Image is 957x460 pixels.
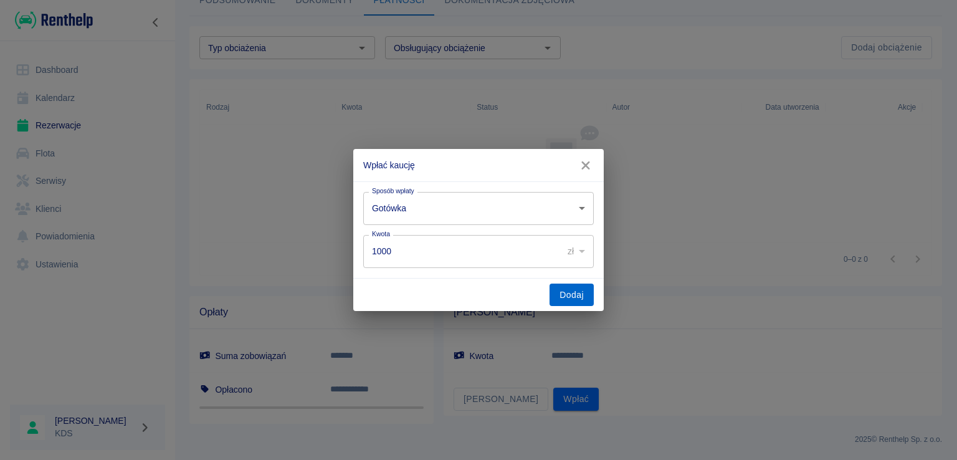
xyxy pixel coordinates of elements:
[353,149,604,181] h2: Wpłać kaucję
[372,186,414,196] label: Sposób wpłaty
[550,284,594,307] button: Dodaj
[372,229,390,239] label: Kwota
[363,192,594,225] div: Gotówka
[559,235,594,268] div: zł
